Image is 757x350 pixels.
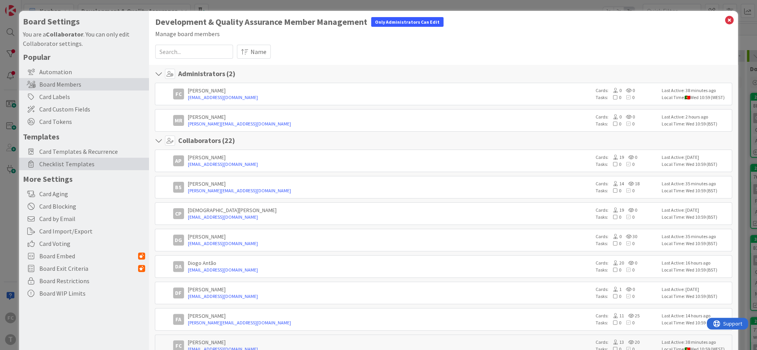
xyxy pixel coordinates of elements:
span: 0 [621,121,634,127]
div: Cards: [595,286,657,293]
span: Board Restrictions [39,276,145,286]
div: Last Active: 35 minutes ago [661,233,729,240]
div: BS [173,182,184,193]
b: Collaborator [46,30,83,38]
span: Card by Email [39,214,145,223]
div: Last Active: 2 hours ago [661,113,729,120]
img: pt.png [685,96,690,99]
span: Name [251,47,266,56]
span: 0 [621,94,634,100]
div: Cards: [595,207,657,214]
span: 14 [608,181,624,186]
a: [PERSON_NAME][EMAIL_ADDRESS][DOMAIN_NAME] [188,120,592,127]
div: [PERSON_NAME] [188,312,592,319]
input: Search... [155,45,233,59]
h4: Administrators [178,70,235,78]
span: Card Voting [39,239,145,248]
span: 0 [608,267,621,273]
span: 0 [608,161,621,167]
span: 0 [621,286,634,292]
div: Card Import/Export [19,225,149,237]
div: Automation [19,66,149,78]
div: Tasks: [595,266,657,273]
div: [PERSON_NAME] [188,154,592,161]
span: 0 [621,240,634,246]
span: 0 [621,188,634,193]
div: AP [173,155,184,166]
h4: Board Settings [23,17,145,26]
h1: Development & Quality Assurance Member Management [155,17,732,27]
div: Cards: [595,87,657,94]
div: [DEMOGRAPHIC_DATA][PERSON_NAME] [188,207,592,214]
span: 20 [624,339,639,345]
span: 20 [608,260,624,266]
a: [EMAIL_ADDRESS][DOMAIN_NAME] [188,240,592,247]
div: Tasks: [595,187,657,194]
div: Local Time: Wed 10:59 (BST) [661,319,729,326]
span: 0 [608,233,621,239]
div: Tasks: [595,120,657,127]
div: [PERSON_NAME] [188,113,592,120]
div: Cards: [595,312,657,319]
span: 0 [608,214,621,220]
div: Tasks: [595,319,657,326]
span: Board Embed [39,251,138,261]
div: FC [173,89,184,99]
h5: More Settings [23,174,145,184]
span: 25 [624,313,639,319]
div: Local Time: Wed 10:59 (BST) [661,240,729,247]
button: Name [237,45,271,59]
span: 0 [624,260,637,266]
div: Cards: [595,113,657,120]
div: Cards: [595,259,657,266]
div: DA [173,261,184,272]
div: Local Time: Wed 10:59 (BST) [661,214,729,221]
div: You are a . You can only edit Collaborator settings. [23,30,145,48]
div: Card Labels [19,91,149,103]
span: Card Custom Fields [39,104,145,114]
div: Last Active: 35 minutes ago [661,180,729,187]
span: 0 [608,240,621,246]
a: [EMAIL_ADDRESS][DOMAIN_NAME] [188,266,592,273]
span: 0 [621,114,634,120]
span: 0 [621,214,634,220]
span: Card Tokens [39,117,145,126]
span: 0 [608,320,621,326]
div: FA [173,314,184,325]
div: Local Time: Wed 10:59 (BST) [661,266,729,273]
span: 11 [608,313,624,319]
span: 0 [621,87,634,93]
div: Tasks: [595,161,657,168]
div: DG [173,235,184,246]
div: Manage board members [155,29,732,38]
div: Last Active: [DATE] [661,154,729,161]
span: Checklist Templates [39,159,145,169]
span: ( 22 ) [222,136,235,145]
h5: Templates [23,132,145,141]
div: Tasks: [595,293,657,300]
div: CP [173,208,184,219]
h5: Popular [23,52,145,62]
div: Local Time: Wed 10:59 (BST) [661,293,729,300]
div: [PERSON_NAME] [188,339,592,346]
span: 30 [621,233,637,239]
div: Last Active: [DATE] [661,286,729,293]
span: Card Templates & Recurrence [39,147,145,156]
div: Local Time: Wed 10:59 (BST) [661,161,729,168]
span: Support [16,1,35,10]
div: MR [173,115,184,126]
div: Tasks: [595,240,657,247]
div: [PERSON_NAME] [188,286,592,293]
div: Cards: [595,154,657,161]
span: 18 [624,181,639,186]
span: 0 [624,154,637,160]
div: Cards: [595,339,657,346]
span: 0 [621,267,634,273]
span: 19 [608,207,624,213]
div: DF [173,287,184,298]
div: Board WIP Limits [19,287,149,300]
div: Card Aging [19,188,149,200]
div: Card Blocking [19,200,149,212]
span: 0 [624,207,637,213]
div: Diogo Antão [188,259,592,266]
